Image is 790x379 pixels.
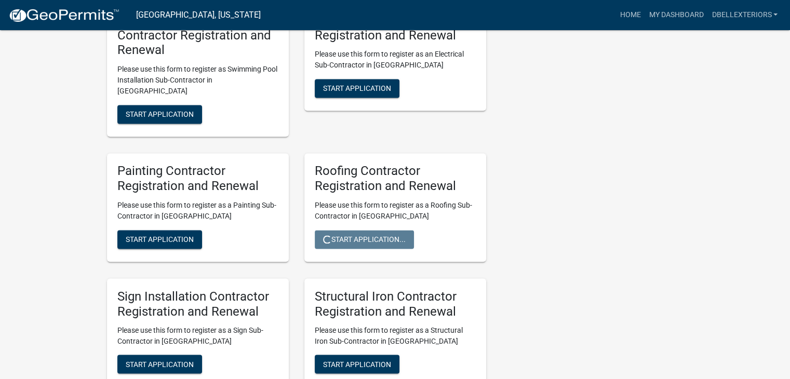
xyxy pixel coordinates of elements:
span: Start Application... [323,235,406,243]
p: Please use this form to register as a Painting Sub-Contractor in [GEOGRAPHIC_DATA] [117,200,278,222]
button: Start Application [117,355,202,373]
span: Start Application [126,110,194,118]
h5: Swimming Pool Installation Contractor Registration and Renewal [117,13,278,58]
h5: Roofing Contractor Registration and Renewal [315,164,476,194]
a: dbellexteriors [707,5,782,25]
h5: Sign Installation Contractor Registration and Renewal [117,289,278,319]
span: Start Application [323,360,391,368]
button: Start Application [315,79,399,98]
span: Start Application [126,235,194,243]
button: Start Application [117,105,202,124]
a: My Dashboard [645,5,707,25]
a: [GEOGRAPHIC_DATA], [US_STATE] [136,6,261,24]
button: Start Application [315,355,399,373]
a: Home [615,5,645,25]
button: Start Application... [315,230,414,249]
p: Please use this form to register as a Structural Iron Sub-Contractor in [GEOGRAPHIC_DATA] [315,324,476,346]
span: Start Application [323,84,391,92]
button: Start Application [117,230,202,249]
h5: Painting Contractor Registration and Renewal [117,164,278,194]
p: Please use this form to register as a Sign Sub-Contractor in [GEOGRAPHIC_DATA] [117,324,278,346]
p: Please use this form to register as Swimming Pool Installation Sub-Contractor in [GEOGRAPHIC_DATA] [117,64,278,97]
p: Please use this form to register as an Electrical Sub-Contractor in [GEOGRAPHIC_DATA] [315,49,476,71]
p: Please use this form to register as a Roofing Sub-Contractor in [GEOGRAPHIC_DATA] [315,200,476,222]
span: Start Application [126,360,194,368]
h5: Structural Iron Contractor Registration and Renewal [315,289,476,319]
